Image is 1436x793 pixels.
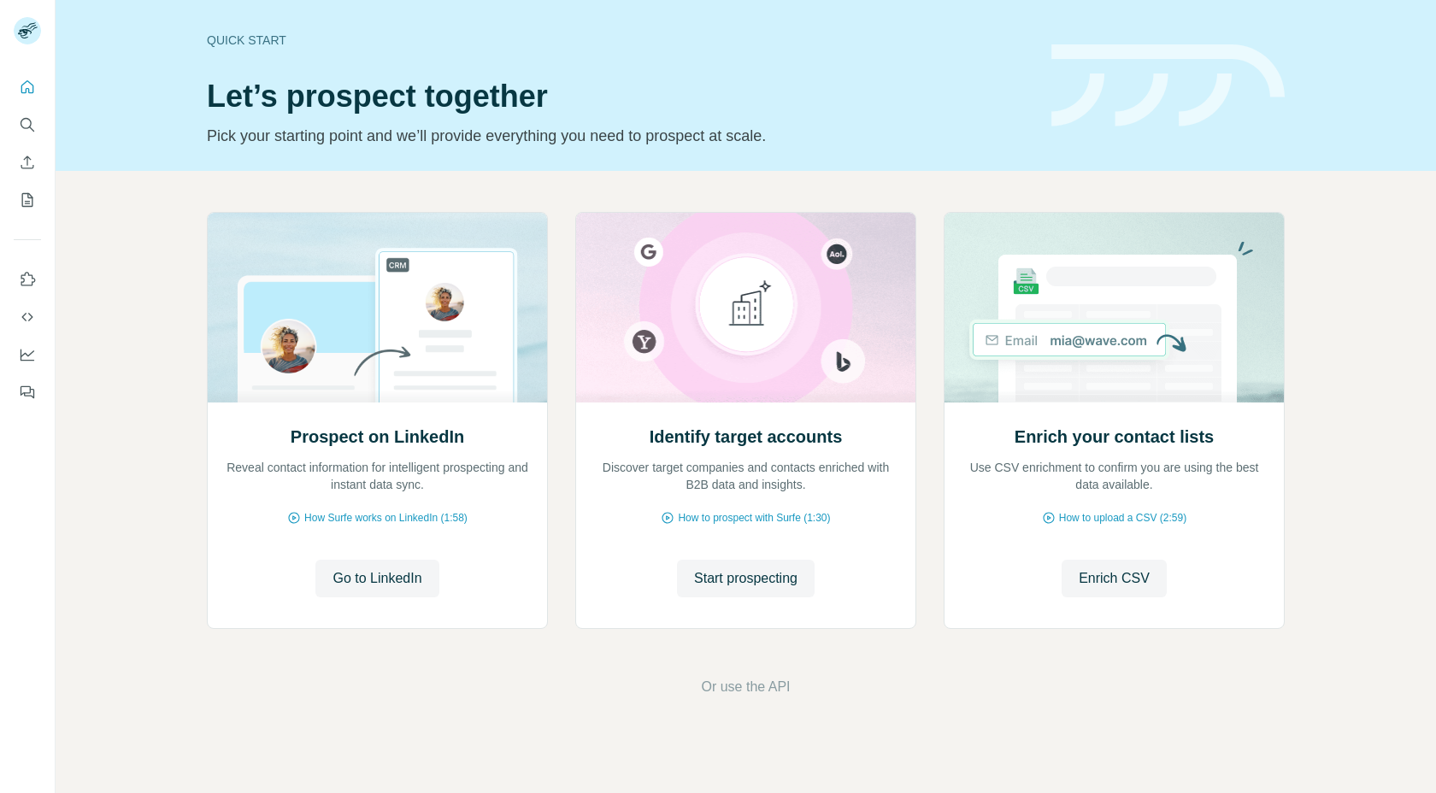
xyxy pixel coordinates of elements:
[14,185,41,215] button: My lists
[701,677,790,697] button: Or use the API
[304,510,468,526] span: How Surfe works on LinkedIn (1:58)
[207,213,548,402] img: Prospect on LinkedIn
[1059,510,1186,526] span: How to upload a CSV (2:59)
[14,264,41,295] button: Use Surfe on LinkedIn
[14,339,41,370] button: Dashboard
[650,425,843,449] h2: Identify target accounts
[944,213,1285,402] img: Enrich your contact lists
[207,32,1031,49] div: Quick start
[1079,568,1150,589] span: Enrich CSV
[291,425,464,449] h2: Prospect on LinkedIn
[677,560,815,597] button: Start prospecting
[207,79,1031,114] h1: Let’s prospect together
[575,213,916,402] img: Identify target accounts
[1062,560,1167,597] button: Enrich CSV
[14,109,41,140] button: Search
[694,568,797,589] span: Start prospecting
[1051,44,1285,127] img: banner
[593,459,898,493] p: Discover target companies and contacts enriched with B2B data and insights.
[962,459,1267,493] p: Use CSV enrichment to confirm you are using the best data available.
[315,560,438,597] button: Go to LinkedIn
[14,72,41,103] button: Quick start
[14,377,41,408] button: Feedback
[678,510,830,526] span: How to prospect with Surfe (1:30)
[207,124,1031,148] p: Pick your starting point and we’ll provide everything you need to prospect at scale.
[14,302,41,332] button: Use Surfe API
[333,568,421,589] span: Go to LinkedIn
[14,147,41,178] button: Enrich CSV
[1015,425,1214,449] h2: Enrich your contact lists
[225,459,530,493] p: Reveal contact information for intelligent prospecting and instant data sync.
